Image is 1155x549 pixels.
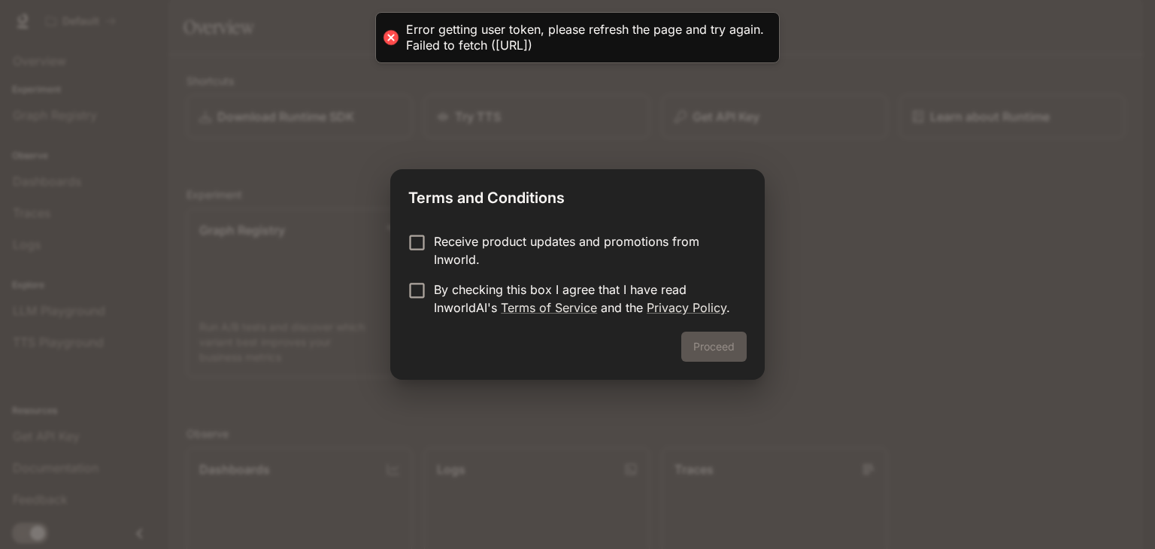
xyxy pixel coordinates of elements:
a: Terms of Service [501,300,597,315]
h2: Terms and Conditions [390,169,765,220]
a: Privacy Policy [647,300,726,315]
div: Error getting user token, please refresh the page and try again. Failed to fetch ([URL]) [406,22,764,53]
p: Receive product updates and promotions from Inworld. [434,232,735,268]
p: By checking this box I agree that I have read InworldAI's and the . [434,281,735,317]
